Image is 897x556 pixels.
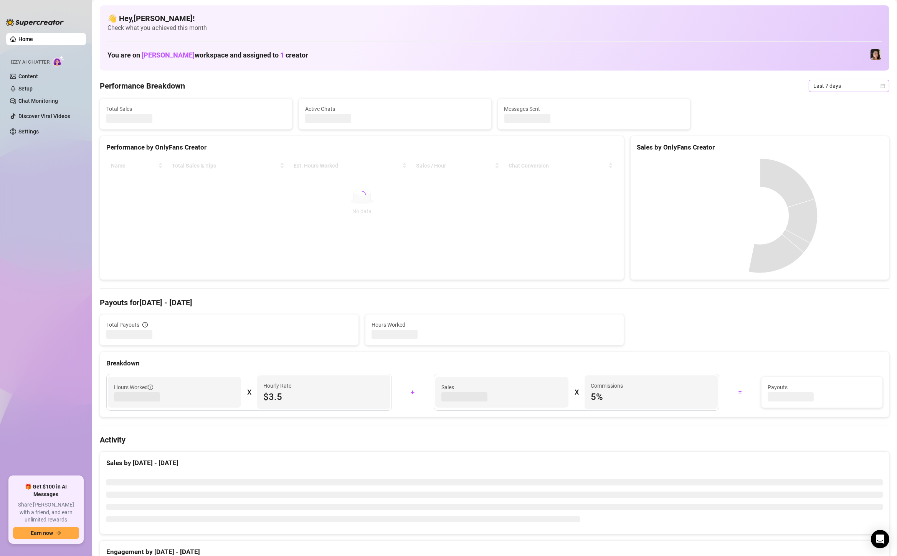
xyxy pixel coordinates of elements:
span: Payouts [768,383,876,392]
div: Open Intercom Messenger [871,530,889,548]
div: + [396,386,429,398]
span: 1 [280,51,284,59]
h4: Performance Breakdown [100,81,185,91]
div: = [724,386,757,398]
h4: 👋 Hey, [PERSON_NAME] ! [107,13,882,24]
span: loading [358,191,366,199]
h4: Payouts for [DATE] - [DATE] [100,297,889,308]
div: Breakdown [106,358,883,368]
img: AI Chatter [53,56,64,67]
span: 5 % [591,391,712,403]
a: Discover Viral Videos [18,113,70,119]
span: calendar [880,84,885,88]
div: X [247,386,251,398]
span: Share [PERSON_NAME] with a friend, and earn unlimited rewards [13,501,79,524]
article: Commissions [591,382,623,390]
span: Sales [441,383,562,392]
img: Luna [871,49,881,60]
h4: Activity [100,434,889,445]
span: 🎁 Get $100 in AI Messages [13,483,79,498]
span: Earn now [31,530,53,536]
span: info-circle [142,322,148,327]
div: Sales by [DATE] - [DATE] [106,458,883,468]
span: Hours Worked [372,321,618,329]
span: Hours Worked [114,383,153,392]
h1: You are on workspace and assigned to creator [107,51,308,59]
button: Earn nowarrow-right [13,527,79,539]
a: Chat Monitoring [18,98,58,104]
span: Messages Sent [504,105,684,113]
span: Last 7 days [813,80,885,92]
a: Setup [18,86,33,92]
div: Sales by OnlyFans Creator [637,142,883,153]
span: info-circle [148,385,153,390]
span: [PERSON_NAME] [142,51,195,59]
article: Hourly Rate [263,382,291,390]
div: X [575,386,578,398]
a: Content [18,73,38,79]
span: Izzy AI Chatter [11,59,50,66]
span: Check what you achieved this month [107,24,882,32]
span: arrow-right [56,530,61,536]
img: logo-BBDzfeDw.svg [6,18,64,26]
span: Total Sales [106,105,286,113]
span: Total Payouts [106,321,139,329]
a: Home [18,36,33,42]
span: Active Chats [305,105,485,113]
span: $3.5 [263,391,384,403]
a: Settings [18,128,39,135]
div: Performance by OnlyFans Creator [106,142,618,153]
